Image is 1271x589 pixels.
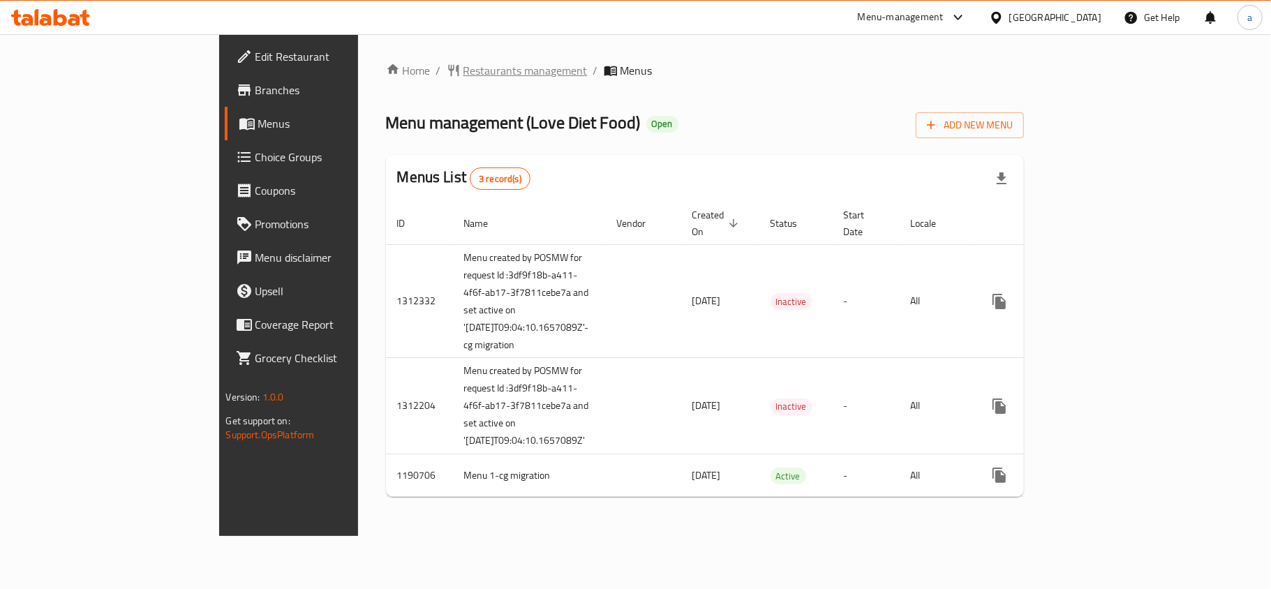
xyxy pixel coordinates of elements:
td: Menu 1-cg migration [453,454,606,497]
span: ID [397,215,424,232]
a: Support.OpsPlatform [226,426,315,444]
span: Promotions [255,216,420,232]
button: Add New Menu [916,112,1024,138]
button: Change Status [1016,458,1050,492]
div: Inactive [771,293,812,310]
span: Coupons [255,182,420,199]
span: [DATE] [692,292,721,310]
div: Total records count [470,167,530,190]
a: Upsell [225,274,431,308]
div: Menu-management [858,9,944,26]
span: Choice Groups [255,149,420,165]
span: Inactive [771,294,812,310]
span: Vendor [617,215,664,232]
div: [GEOGRAPHIC_DATA] [1009,10,1101,25]
a: Choice Groups [225,140,431,174]
td: - [833,358,900,454]
button: more [983,285,1016,318]
span: Menus [258,115,420,132]
li: / [436,62,441,79]
div: Open [646,116,678,133]
span: Edit Restaurant [255,48,420,65]
a: Branches [225,73,431,107]
span: [DATE] [692,466,721,484]
span: Restaurants management [463,62,588,79]
span: Version: [226,388,260,406]
h2: Menus List [397,167,530,190]
span: Active [771,468,806,484]
td: - [833,244,900,358]
span: Get support on: [226,412,290,430]
a: Grocery Checklist [225,341,431,375]
td: All [900,358,972,454]
button: more [983,458,1016,492]
span: Coverage Report [255,316,420,333]
span: Open [646,118,678,130]
span: Start Date [844,207,883,240]
span: 3 record(s) [470,172,530,186]
td: Menu created by POSMW for request Id :3df9f18b-a411-4f6f-ab17-3f7811cebe7a and set active on '[DA... [453,244,606,358]
li: / [593,62,598,79]
button: Change Status [1016,389,1050,423]
a: Coverage Report [225,308,431,341]
a: Coupons [225,174,431,207]
button: Change Status [1016,285,1050,318]
td: All [900,454,972,497]
span: Locale [911,215,955,232]
span: Upsell [255,283,420,299]
div: Export file [985,162,1018,195]
th: Actions [972,202,1128,245]
td: - [833,454,900,497]
span: Inactive [771,398,812,415]
span: Menu management ( Love Diet Food ) [386,107,641,138]
span: Name [464,215,507,232]
span: Branches [255,82,420,98]
table: enhanced table [386,202,1128,498]
span: Menus [620,62,653,79]
span: a [1247,10,1252,25]
td: All [900,244,972,358]
a: Edit Restaurant [225,40,431,73]
span: 1.0.0 [262,388,284,406]
span: Menu disclaimer [255,249,420,266]
nav: breadcrumb [386,62,1025,79]
a: Restaurants management [447,62,588,79]
span: Status [771,215,816,232]
span: Created On [692,207,743,240]
a: Menu disclaimer [225,241,431,274]
td: Menu created by POSMW for request Id :3df9f18b-a411-4f6f-ab17-3f7811cebe7a and set active on '[DA... [453,358,606,454]
span: Add New Menu [927,117,1013,134]
button: more [983,389,1016,423]
a: Menus [225,107,431,140]
span: [DATE] [692,396,721,415]
a: Promotions [225,207,431,241]
span: Grocery Checklist [255,350,420,366]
